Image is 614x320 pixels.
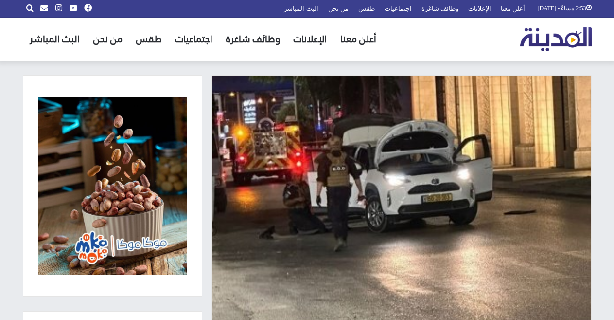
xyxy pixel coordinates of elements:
[129,18,169,61] a: طقس
[169,18,219,61] a: اجتماعيات
[87,18,129,61] a: من نحن
[23,18,87,61] a: البث المباشر
[520,27,592,51] img: تلفزيون المدينة
[219,18,287,61] a: وظائف شاغرة
[333,18,383,61] a: أعلن معنا
[287,18,333,61] a: الإعلانات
